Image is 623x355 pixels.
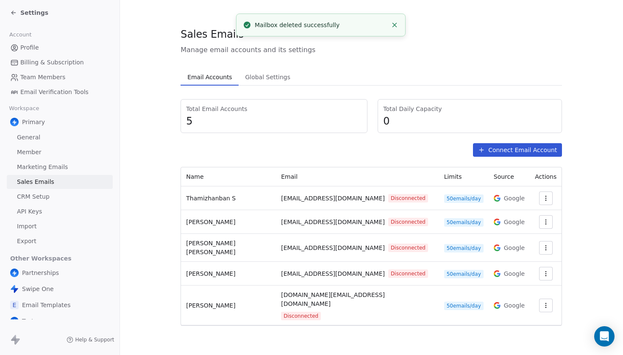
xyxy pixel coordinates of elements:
span: Thamizhanban S [186,195,236,202]
a: CRM Setup [7,190,113,204]
img: user_01J93QE9VH11XXZQZDP4TWZEES.jpg [10,118,19,126]
span: Member [17,148,42,157]
a: Export [7,234,113,248]
span: Settings [20,8,48,17]
a: Profile [7,41,113,55]
span: Export [17,237,36,246]
span: Source [494,173,514,180]
div: Mailbox deleted successfully [255,21,387,30]
img: user_01J93QE9VH11XXZQZDP4TWZEES.jpg [10,317,19,325]
span: Google [504,301,525,310]
span: Sales Emails [17,177,54,186]
button: Close toast [389,19,400,31]
span: Disconnected [388,194,428,202]
a: Billing & Subscription [7,55,113,69]
span: [PERSON_NAME] [186,270,235,277]
span: Global Settings [242,71,294,83]
span: Primary [22,118,45,126]
span: Other Workspaces [7,252,75,265]
a: Settings [10,8,48,17]
span: Disconnected [388,244,428,252]
button: Connect Email Account [473,143,562,157]
span: [EMAIL_ADDRESS][DOMAIN_NAME] [281,244,385,252]
span: 50 emails/day [444,270,484,278]
span: Google [504,244,525,252]
span: E [10,301,19,309]
div: Open Intercom Messenger [594,326,615,347]
span: Google [504,194,525,202]
span: Help & Support [75,336,114,343]
span: Swipe One [22,285,54,293]
a: General [7,130,113,144]
span: Manage email accounts and its settings [181,45,562,55]
a: Member [7,145,113,159]
span: General [17,133,40,142]
span: Name [186,173,203,180]
span: Actions [535,173,556,180]
img: swipeone-app-icon.png [10,285,19,293]
span: API Keys [17,207,42,216]
span: [PERSON_NAME] [PERSON_NAME] [186,240,235,255]
span: Test [22,317,34,325]
span: Email Accounts [184,71,235,83]
span: CRM Setup [17,192,50,201]
span: [PERSON_NAME] [186,302,235,309]
img: user_01J93QE9VH11XXZQZDP4TWZEES.jpg [10,269,19,277]
span: 50 emails/day [444,218,484,227]
span: [EMAIL_ADDRESS][DOMAIN_NAME] [281,269,385,278]
span: 50 emails/day [444,194,484,203]
span: 50 emails/day [444,244,484,252]
span: Disconnected [281,312,321,320]
span: Partnerships [22,269,59,277]
span: Marketing Emails [17,163,68,172]
span: 50 emails/day [444,302,484,310]
span: Google [504,269,525,278]
span: Email Templates [22,301,70,309]
a: Import [7,219,113,233]
span: Limits [444,173,462,180]
span: Google [504,218,525,226]
span: Sales Emails [181,28,244,41]
span: [EMAIL_ADDRESS][DOMAIN_NAME] [281,194,385,203]
span: Disconnected [388,269,428,278]
a: API Keys [7,205,113,219]
span: Team Members [20,73,65,82]
span: [PERSON_NAME] [186,219,235,225]
span: Total Daily Capacity [383,105,556,113]
span: [EMAIL_ADDRESS][DOMAIN_NAME] [281,218,385,227]
a: Sales Emails [7,175,113,189]
span: 0 [383,115,556,128]
span: Total Email Accounts [186,105,362,113]
a: Email Verification Tools [7,85,113,99]
span: [DOMAIN_NAME][EMAIL_ADDRESS][DOMAIN_NAME] [281,291,434,308]
span: Import [17,222,36,231]
a: Marketing Emails [7,160,113,174]
span: Disconnected [388,218,428,226]
span: Profile [20,43,39,52]
span: Billing & Subscription [20,58,84,67]
span: Email [281,173,298,180]
span: Email Verification Tools [20,88,89,97]
a: Team Members [7,70,113,84]
span: Account [6,28,35,41]
span: Workspace [6,102,43,115]
a: Help & Support [67,336,114,343]
span: 5 [186,115,362,128]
